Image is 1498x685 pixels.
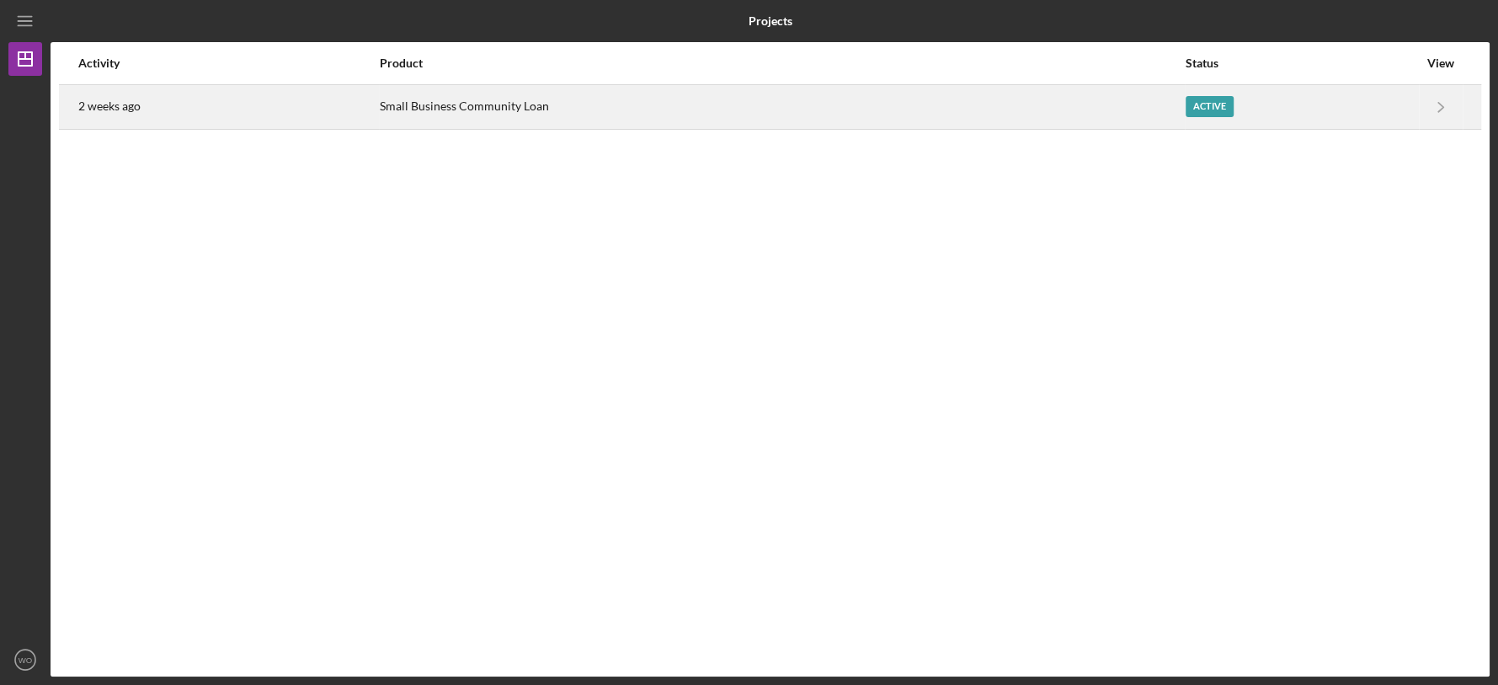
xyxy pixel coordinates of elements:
div: Small Business Community Loan [380,86,1184,128]
div: View [1420,56,1462,70]
button: WO [8,643,42,677]
time: 2025-09-16 20:53 [78,99,141,113]
div: Active [1186,96,1234,117]
b: Projects [749,14,792,28]
div: Product [380,56,1184,70]
text: WO [19,656,33,665]
div: Activity [78,56,378,70]
div: Status [1186,56,1418,70]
